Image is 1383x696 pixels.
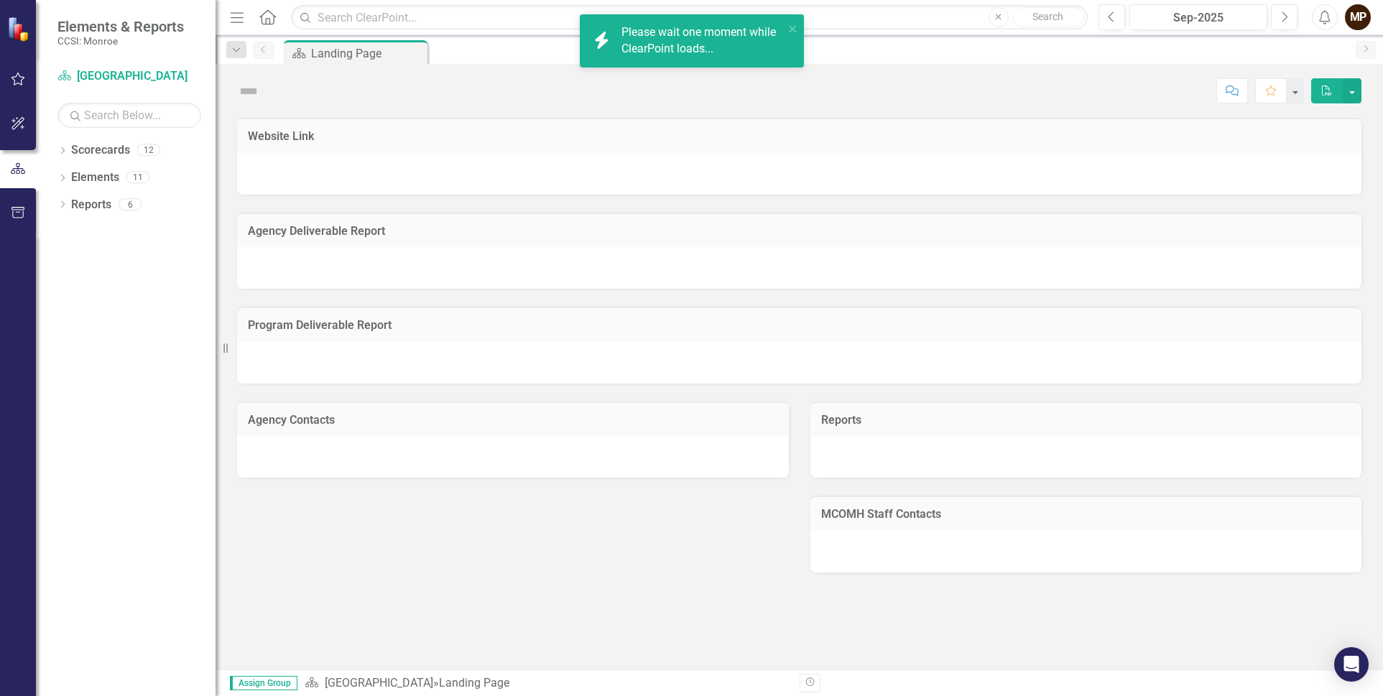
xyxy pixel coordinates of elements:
[1032,11,1063,22] span: Search
[248,319,1351,332] h3: Program Deliverable Report
[137,144,160,157] div: 12
[7,16,32,41] img: ClearPoint Strategy
[57,103,201,128] input: Search Below...
[230,676,297,690] span: Assign Group
[788,20,798,37] button: close
[1134,9,1263,27] div: Sep-2025
[325,676,433,690] a: [GEOGRAPHIC_DATA]
[126,172,149,184] div: 11
[821,508,1351,521] h3: MCOMH Staff Contacts
[311,45,424,62] div: Landing Page
[119,198,142,210] div: 6
[1345,4,1371,30] button: MP
[248,130,1351,143] h3: Website Link
[71,142,130,159] a: Scorecards
[439,676,509,690] div: Landing Page
[57,35,184,47] small: CCSI: Monroe
[291,5,1087,30] input: Search ClearPoint...
[621,24,784,57] div: Please wait one moment while ClearPoint loads...
[57,18,184,35] span: Elements & Reports
[71,170,119,186] a: Elements
[57,68,201,85] a: [GEOGRAPHIC_DATA]
[248,414,778,427] h3: Agency Contacts
[305,675,789,692] div: »
[821,414,1351,427] h3: Reports
[1129,4,1268,30] button: Sep-2025
[248,225,1351,238] h3: Agency Deliverable Report
[71,197,111,213] a: Reports
[237,80,260,103] img: Not Defined
[1334,647,1369,682] div: Open Intercom Messenger
[1012,7,1084,27] button: Search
